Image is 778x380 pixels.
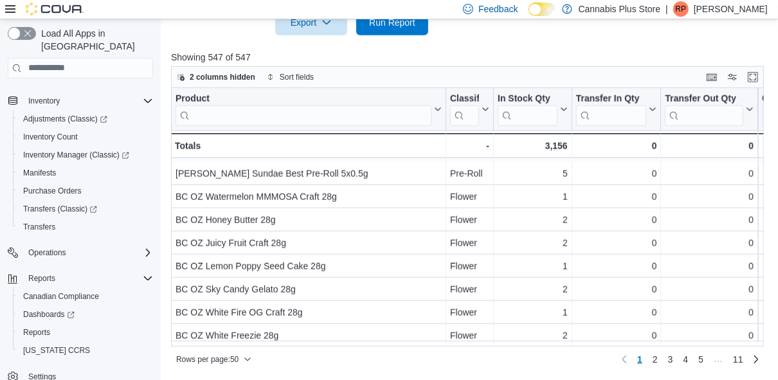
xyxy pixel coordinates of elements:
span: Load All Apps in [GEOGRAPHIC_DATA] [36,27,153,53]
span: Reports [18,325,153,340]
span: 2 columns hidden [190,72,255,82]
nav: Pagination for preceding grid [617,349,764,370]
span: Washington CCRS [18,343,153,358]
span: Canadian Compliance [18,289,153,304]
span: 4 [683,353,689,366]
div: Classification [450,93,479,125]
span: RP [676,1,687,17]
div: 1 [498,189,568,204]
div: Transfer Out Qty [665,93,743,125]
div: BC OZ Honey Butter 28g [176,212,442,228]
button: Previous page [617,352,632,367]
a: Canadian Compliance [18,289,104,304]
div: 1 [498,305,568,320]
a: Dashboards [13,305,158,323]
a: Page 2 of 11 [647,349,663,370]
div: 0 [576,189,657,204]
p: Cannabis Plus Store [579,1,661,17]
button: Purchase Orders [13,182,158,200]
p: | [665,1,668,17]
a: Manifests [18,165,61,181]
span: Dashboards [18,307,153,322]
span: Inventory Manager (Classic) [18,147,153,163]
div: 0 [665,235,753,251]
ul: Pagination for preceding grid [632,349,748,370]
div: 0 [665,328,753,343]
div: Flower [450,328,489,343]
span: Sort fields [280,72,314,82]
span: Inventory [28,96,60,106]
span: Inventory Count [23,132,78,142]
button: Keyboard shortcuts [704,69,719,85]
span: Rows per page : 50 [176,354,239,365]
div: 0 [576,235,657,251]
div: 5 [498,166,568,181]
span: Operations [23,245,153,260]
div: BC OZ Watermelon MMMOSA Craft 28g [176,189,442,204]
div: Totals [175,138,442,154]
div: 0 [665,212,753,228]
a: Next page [748,352,764,367]
div: Ray Perry [673,1,689,17]
div: 0 [665,166,753,181]
span: 3 [668,353,673,366]
div: BC OZ White Freezie 28g [176,328,442,343]
span: Transfers (Classic) [18,201,153,217]
span: Reports [23,327,50,338]
div: 0 [665,138,753,154]
button: Rows per page:50 [171,352,257,367]
button: Classification [450,93,489,125]
span: Adjustments (Classic) [23,114,107,124]
button: Reports [3,269,158,287]
div: 0 [665,305,753,320]
button: Transfers [13,218,158,236]
div: 0 [665,189,753,204]
span: Transfers [18,219,153,235]
span: Operations [28,248,66,258]
span: Run Report [369,16,415,29]
span: 11 [733,353,743,366]
div: BC OZ Juicy Fruit Craft 28g [176,235,442,251]
button: Page 1 of 11 [632,349,647,370]
p: [PERSON_NAME] [694,1,768,17]
a: Dashboards [18,307,80,322]
a: Page 3 of 11 [663,349,678,370]
span: Reports [23,271,153,286]
a: [US_STATE] CCRS [18,343,95,358]
div: 1 [498,258,568,274]
a: Page 4 of 11 [678,349,694,370]
button: Product [176,93,442,125]
span: 2 [653,353,658,366]
div: [PERSON_NAME] Sundae Best Pre-Roll 5x0.5g [176,166,442,181]
a: Adjustments (Classic) [13,110,158,128]
span: Export [283,10,339,35]
span: Manifests [23,168,56,178]
button: Manifests [13,164,158,182]
a: Reports [18,325,55,340]
a: Inventory Manager (Classic) [13,146,158,164]
div: - [450,138,489,154]
div: 3,156 [498,138,568,154]
div: Flower [450,258,489,274]
span: Reports [28,273,55,284]
div: 0 [665,258,753,274]
button: Inventory [23,93,65,109]
div: 0 [576,282,657,297]
a: Transfers (Classic) [18,201,102,217]
span: 1 [637,353,642,366]
div: Pre-Roll [450,166,489,181]
span: Dashboards [23,309,75,320]
div: Product [176,93,431,105]
a: Transfers (Classic) [13,200,158,218]
span: 5 [698,353,703,366]
button: Run Report [356,10,428,35]
a: Purchase Orders [18,183,87,199]
div: 2 [498,282,568,297]
div: Transfer In Qty [576,93,647,125]
div: 0 [665,282,753,297]
a: Transfers [18,219,60,235]
button: Display options [725,69,740,85]
div: 2 [498,328,568,343]
div: 0 [576,138,657,154]
a: Inventory Count [18,129,83,145]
